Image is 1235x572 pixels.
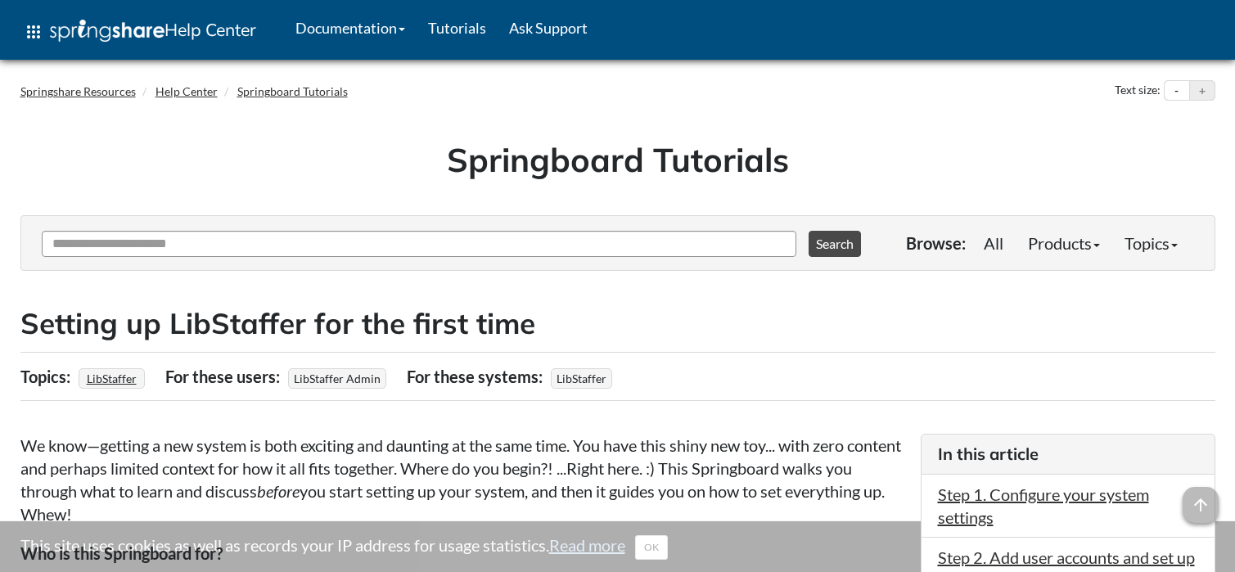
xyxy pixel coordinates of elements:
a: Tutorials [417,7,498,48]
div: Text size: [1111,80,1164,101]
a: Springboard Tutorials [237,84,348,98]
em: before [257,481,300,501]
p: We know—getting a new system is both exciting and daunting at the same time. You have this shiny ... [20,434,904,525]
a: Help Center [156,84,218,98]
h2: Setting up LibStaffer for the first time [20,304,1215,344]
h1: Springboard Tutorials [33,137,1203,182]
button: Search [809,231,861,257]
span: LibStaffer Admin [288,368,386,389]
p: Browse: [906,232,966,254]
div: For these systems: [407,361,547,392]
div: Topics: [20,361,74,392]
span: apps [24,22,43,42]
a: Step 1. Configure your system settings [938,484,1149,527]
a: Ask Support [498,7,599,48]
a: apps Help Center [12,7,268,56]
span: arrow_upward [1183,487,1219,523]
a: All [971,227,1016,259]
h3: In this article [938,443,1198,466]
strong: Who is this Springboard for? [20,543,223,563]
button: Increase text size [1190,81,1215,101]
button: Decrease text size [1165,81,1189,101]
a: Products [1016,227,1112,259]
img: Springshare [50,20,165,42]
a: LibStaffer [84,367,139,390]
a: Topics [1112,227,1190,259]
a: Documentation [284,7,417,48]
div: For these users: [165,361,284,392]
span: Help Center [165,19,256,40]
a: Springshare Resources [20,84,136,98]
div: This site uses cookies as well as records your IP address for usage statistics. [4,534,1232,560]
a: arrow_upward [1183,489,1219,508]
span: LibStaffer [551,368,612,389]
